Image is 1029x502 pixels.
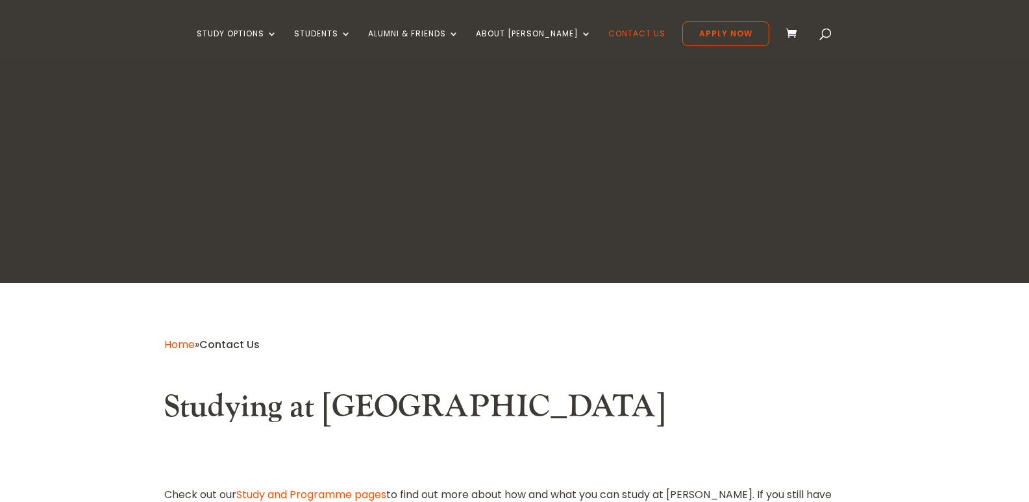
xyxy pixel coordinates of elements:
a: Apply Now [682,21,769,46]
a: Study and Programme pages [236,487,386,502]
span: » [164,337,260,352]
span: Contact Us [199,337,260,352]
a: Home [164,337,195,352]
a: Contact Us [608,29,665,60]
a: Study Options [197,29,277,60]
h2: Studying at [GEOGRAPHIC_DATA] [164,388,865,433]
a: Students [294,29,351,60]
a: Alumni & Friends [368,29,459,60]
a: About [PERSON_NAME] [476,29,591,60]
